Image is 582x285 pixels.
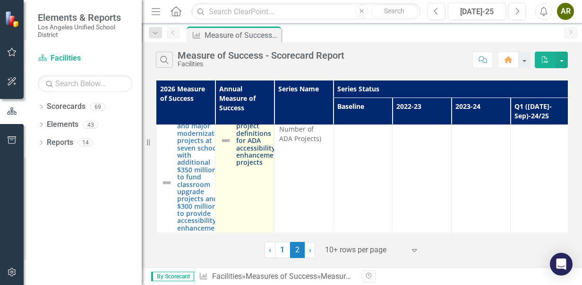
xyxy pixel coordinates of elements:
a: Reports [47,137,73,148]
button: Search [371,5,418,18]
span: Search [384,7,404,15]
button: [DATE]-25 [448,3,506,20]
div: 43 [83,121,98,129]
div: Open Intercom Messenger [550,253,573,276]
span: Elements & Reports [38,12,132,23]
div: Measure of Success - Scorecard Report [321,272,451,281]
a: Facilities [212,272,242,281]
div: Measure of Success - Scorecard Report [205,29,279,41]
div: Facilities [178,61,344,68]
a: 1 [275,242,290,258]
input: Search ClearPoint... [191,3,420,20]
span: 2 [290,242,305,258]
td: Double-Click to Edit [452,112,511,254]
span: By Scorecard [151,272,194,281]
button: AR [557,3,574,20]
span: Actual (Total Number of ADA Projects) [279,115,328,143]
img: ClearPoint Strategy [5,11,21,27]
td: Double-Click to Edit [393,112,452,254]
img: Not Defined [220,135,231,146]
a: Measures of Success [246,272,317,281]
a: 4B.M3 Identify and major modernization projects at seven schools, with additional $350 million to... [177,115,225,232]
input: Search Below... [38,75,132,92]
div: Measure of Success - Scorecard Report [178,50,344,61]
div: » » [199,271,355,282]
td: Double-Click to Edit [511,112,570,254]
img: Not Defined [161,177,172,188]
div: [DATE]-25 [451,6,503,18]
a: Approve project definitions for ADA accessibility enhancement projects [236,115,281,166]
small: Los Angeles Unified School District [38,23,132,39]
a: Scorecards [47,101,86,112]
td: Double-Click to Edit [334,112,393,254]
a: Elements [47,119,78,130]
span: LAUSD [DATE]-[DATE] Strategic Plan [177,231,220,250]
div: 14 [78,139,93,147]
td: Double-Click to Edit [274,112,334,254]
span: › [309,245,311,254]
span: ‹ [269,245,271,254]
div: 69 [90,103,105,111]
a: Facilities [38,53,132,64]
td: Double-Click to Edit Right Click for Context Menu [156,112,215,254]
